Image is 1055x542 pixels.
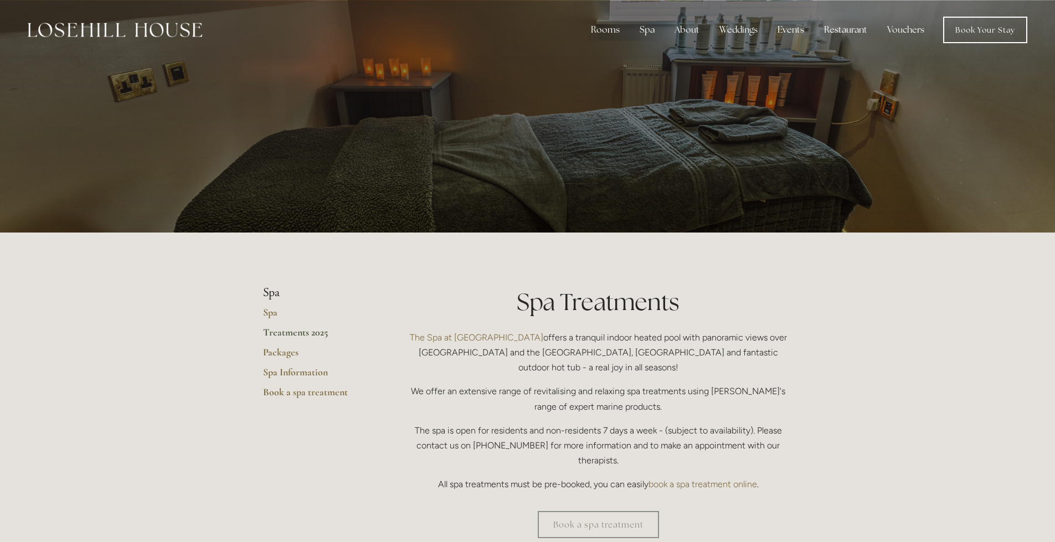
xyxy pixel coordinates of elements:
[263,386,369,406] a: Book a spa treatment
[404,286,792,318] h1: Spa Treatments
[410,332,543,343] a: The Spa at [GEOGRAPHIC_DATA]
[711,19,766,41] div: Weddings
[263,326,369,346] a: Treatments 2025
[631,19,663,41] div: Spa
[769,19,813,41] div: Events
[404,384,792,414] p: We offer an extensive range of revitalising and relaxing spa treatments using [PERSON_NAME]'s ran...
[666,19,708,41] div: About
[263,286,369,300] li: Spa
[943,17,1027,43] a: Book Your Stay
[538,511,659,538] a: Book a spa treatment
[404,423,792,468] p: The spa is open for residents and non-residents 7 days a week - (subject to availability). Please...
[404,477,792,492] p: All spa treatments must be pre-booked, you can easily .
[263,346,369,366] a: Packages
[878,19,933,41] a: Vouchers
[582,19,629,41] div: Rooms
[404,330,792,375] p: offers a tranquil indoor heated pool with panoramic views over [GEOGRAPHIC_DATA] and the [GEOGRAP...
[263,306,369,326] a: Spa
[28,23,202,37] img: Losehill House
[649,479,757,489] a: book a spa treatment online
[815,19,876,41] div: Restaurant
[263,366,369,386] a: Spa Information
